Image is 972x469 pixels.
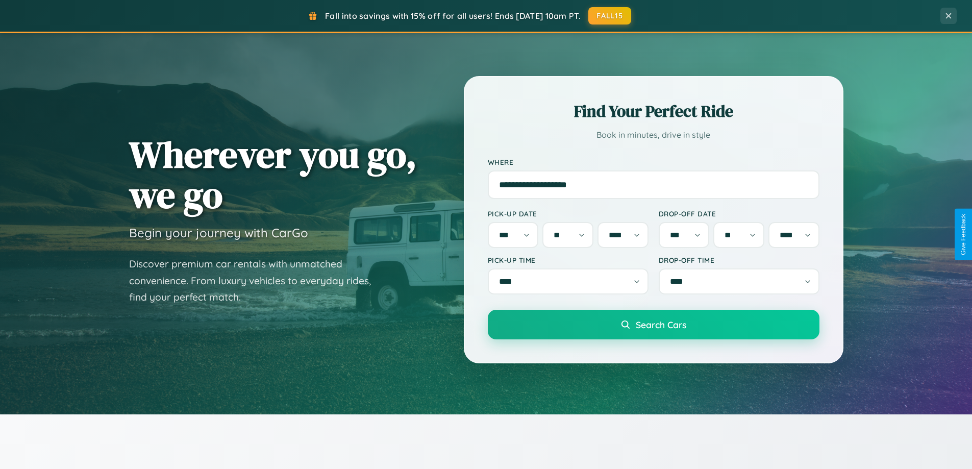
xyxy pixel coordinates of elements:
button: Search Cars [488,310,819,339]
div: Give Feedback [960,214,967,255]
h2: Find Your Perfect Ride [488,100,819,122]
label: Pick-up Time [488,256,649,264]
label: Drop-off Time [659,256,819,264]
button: FALL15 [588,7,631,24]
p: Book in minutes, drive in style [488,128,819,142]
span: Search Cars [636,319,686,330]
label: Drop-off Date [659,209,819,218]
h3: Begin your journey with CarGo [129,225,308,240]
span: Fall into savings with 15% off for all users! Ends [DATE] 10am PT. [325,11,581,21]
p: Discover premium car rentals with unmatched convenience. From luxury vehicles to everyday rides, ... [129,256,384,306]
h1: Wherever you go, we go [129,134,417,215]
label: Pick-up Date [488,209,649,218]
label: Where [488,158,819,166]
